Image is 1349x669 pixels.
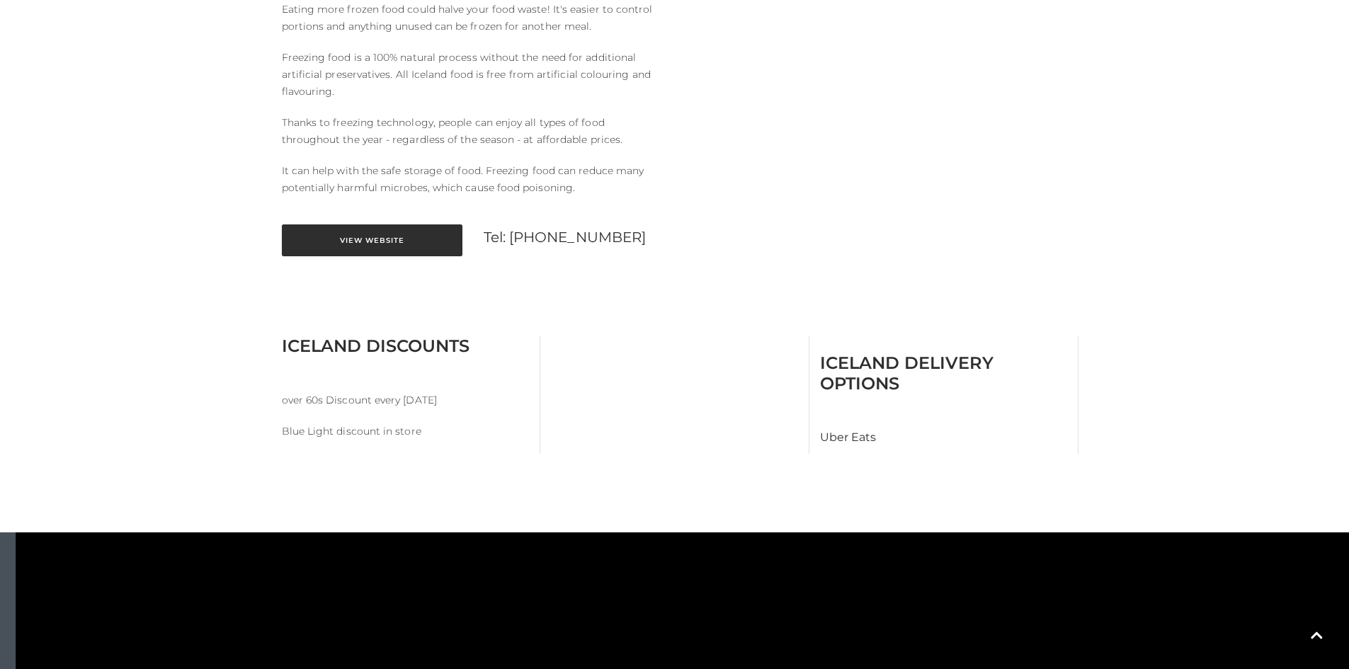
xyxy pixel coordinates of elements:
[809,336,1078,454] div: Uber Eats
[282,114,664,148] p: Thanks to freezing technology, people can enjoy all types of food throughout the year - regardles...
[484,229,647,246] a: Tel: [PHONE_NUMBER]
[282,1,664,35] p: Eating more frozen food could halve your food waste! It's easier to control portions and anything...
[282,162,664,196] p: It can help with the safe storage of food. Freezing food can reduce many potentially harmful micr...
[282,391,529,408] p: over 60s Discount every [DATE]
[282,336,529,356] h3: Iceland Discounts
[282,224,462,256] a: View Website
[282,423,529,440] p: Blue Light discount in store
[820,353,1067,394] h3: Iceland Delivery Options
[282,49,664,100] p: Freezing food is a 100% natural process without the need for additional artificial preservatives....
